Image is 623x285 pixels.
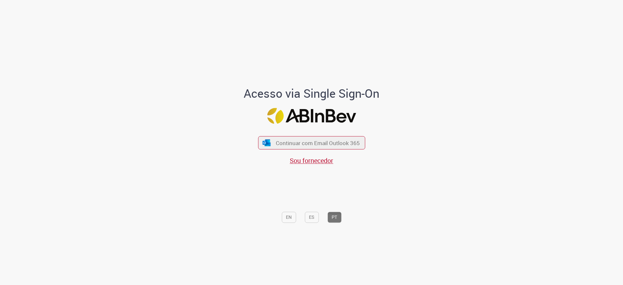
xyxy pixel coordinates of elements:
button: PT [327,212,341,223]
img: ícone Azure/Microsoft 360 [262,139,271,146]
span: Continuar com Email Outlook 365 [276,139,360,147]
h1: Acesso via Single Sign-On [222,87,402,100]
a: Sou fornecedor [290,156,333,165]
button: ícone Azure/Microsoft 360 Continuar com Email Outlook 365 [258,136,365,150]
img: Logo ABInBev [267,108,356,124]
button: ES [305,212,319,223]
button: EN [282,212,296,223]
